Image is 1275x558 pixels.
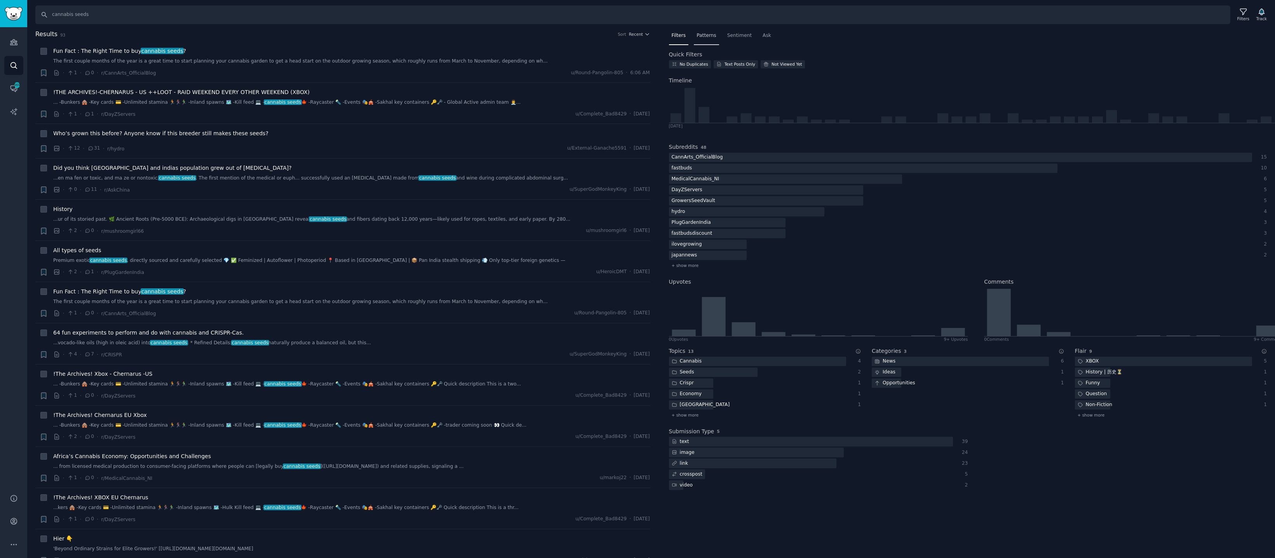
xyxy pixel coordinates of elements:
div: hydro [669,207,688,217]
a: Fun Fact : The Right Time to buycannabis seeds? [53,47,186,55]
h2: Flair [1075,347,1087,355]
span: · [80,474,81,482]
span: + show more [672,412,699,418]
a: !THE ARCHIVES!-CHERNARUS - US ++LOOT - RAID WEEKEND EVERY OTHER WEEKEND (XBOX) [53,88,310,96]
div: Text Posts Only [725,61,755,67]
span: Fun Fact : The Right Time to buy ? [53,288,186,296]
span: · [97,392,98,400]
span: Sentiment [727,32,752,39]
span: 64 fun experiments to perform and do with cannabis and CRISPR-Cas. [53,329,244,337]
div: XBOX [1075,357,1102,366]
span: u/SuperGodMonkeyKing [570,351,627,358]
span: Results [35,30,57,39]
span: · [97,350,98,359]
span: · [97,268,98,276]
span: 1 [84,111,94,118]
span: · [63,110,64,118]
span: · [63,350,64,359]
span: · [629,516,631,523]
span: · [63,515,64,523]
div: 3 [1260,219,1267,226]
div: 2 [854,369,861,376]
div: 1 [1057,369,1064,376]
span: · [80,515,81,523]
span: r/DayZServers [101,112,135,117]
div: CannArts_OfficialBlog [669,153,726,162]
span: r/DayZServers [101,517,135,522]
span: + show more [672,263,699,268]
span: · [629,186,631,193]
span: cannabis seeds [231,340,269,345]
span: 1 [84,269,94,276]
span: 1 [67,70,77,77]
span: · [63,392,64,400]
span: Fun Fact : The Right Time to buy ? [53,47,186,55]
div: 1 [1260,401,1267,408]
span: · [97,110,98,118]
h2: Upvotes [669,278,691,286]
span: · [629,433,631,440]
div: Ideas [872,368,898,377]
span: cannabis seeds [283,464,321,469]
span: 0 [84,516,94,523]
div: 23 [961,460,968,467]
span: r/AskChina [104,187,130,193]
a: !The Archives! Xbox - Chernarus -US [53,370,152,378]
a: The first couple months of the year is a great time to start planning your cannabis garden to get... [53,58,650,65]
span: · [80,433,81,441]
div: 4 [854,358,861,365]
div: 6 [1260,176,1267,183]
div: Question [1075,389,1110,399]
span: cannabis seeds [150,340,188,345]
span: Timeline [669,77,692,85]
div: Non-Fiction [1075,400,1115,410]
span: · [63,145,64,153]
a: History [53,205,73,213]
div: 2 [1260,241,1267,248]
div: crosspost [669,469,705,479]
div: 4 [1260,208,1267,215]
span: cannabis seeds [263,505,301,510]
span: [DATE] [634,433,650,440]
span: r/CannArts_OfficialBlog [101,311,156,316]
span: · [97,69,98,77]
div: 5 [1260,358,1267,365]
div: DayZServers [669,185,705,195]
span: 4 [67,351,77,358]
h2: Comments [984,278,1014,286]
h2: Categories [872,347,901,355]
span: 0 [84,310,94,317]
div: 10 [1260,165,1267,172]
div: 1 [1260,380,1267,387]
a: ...kers 🛖 -Key cards 💳 -Unlimited stamina 🏃🏃‍♀️🏃‍♂️ -Inland spawns 🗺️ -Hulk Kill feed 💻 -cannabis... [53,504,650,511]
div: 1 [854,391,861,398]
span: 93 [60,33,65,37]
span: 5 [717,429,719,434]
div: 1 [1260,391,1267,398]
span: · [100,186,101,194]
div: video [669,480,695,490]
div: japannews [669,251,700,260]
input: Search Keyword [35,5,1230,24]
span: [DATE] [634,392,650,399]
span: cannabis seeds [264,422,302,428]
span: Did you think [GEOGRAPHIC_DATA] and indias population grew out of [MEDICAL_DATA]? [53,164,292,172]
span: cannabis seeds [141,48,184,54]
a: All types of seeds [53,246,101,255]
span: Africa’s Cannabis Economy: Opportunities and Challenges [53,452,211,460]
div: 0 Comment s [984,337,1009,342]
span: 2 [67,269,77,276]
div: 39 [961,438,968,445]
span: · [63,227,64,235]
span: r/CRISPR [101,352,122,357]
span: 9 [1089,349,1092,354]
span: · [80,110,81,118]
span: + show more [1078,412,1105,418]
a: !The Archives! Chernarus EU Xbox [53,411,147,419]
div: 1 [1057,380,1064,387]
span: r/DayZServers [101,434,135,440]
span: 31 [87,145,100,152]
span: · [80,227,81,235]
span: · [80,309,81,317]
span: · [80,350,81,359]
